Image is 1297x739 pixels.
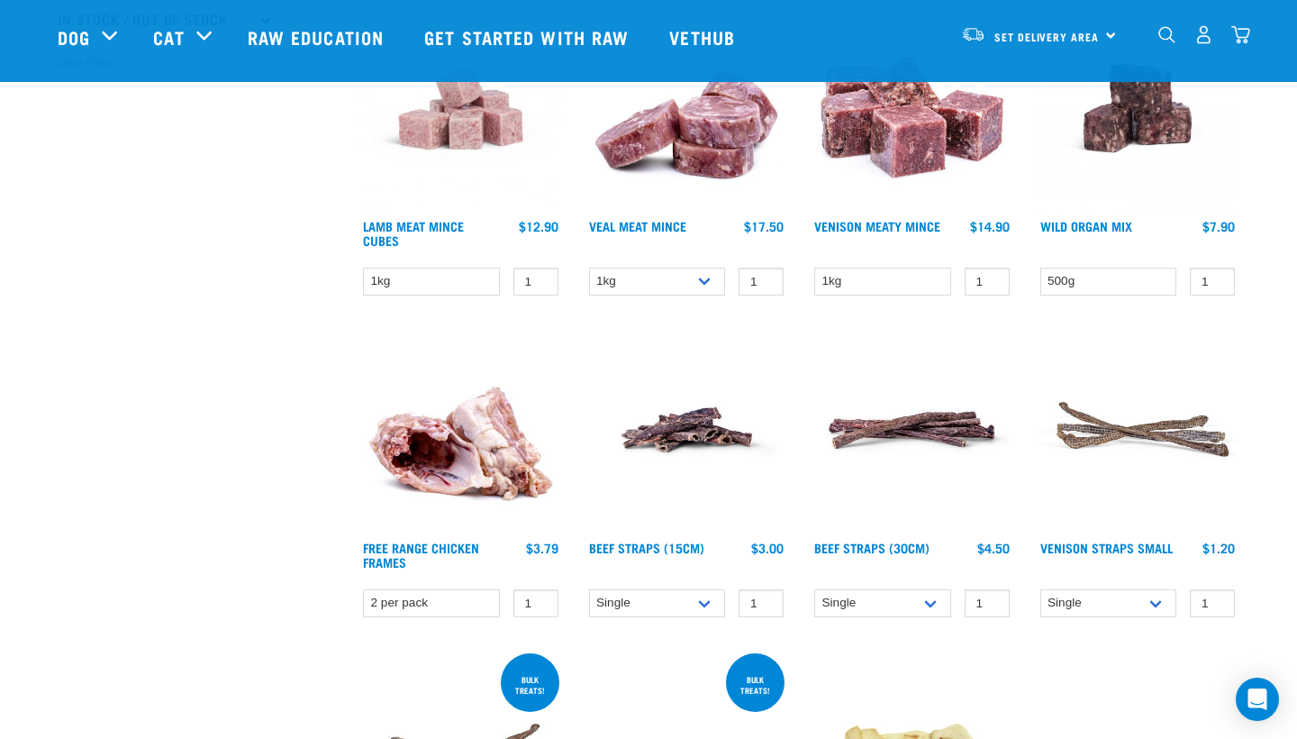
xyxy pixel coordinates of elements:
img: home-icon@2x.png [1231,25,1250,44]
div: $3.79 [526,541,558,555]
a: Beef Straps (30cm) [814,544,930,551]
a: Free Range Chicken Frames [363,544,479,565]
div: $17.50 [744,219,784,233]
a: Venison Meaty Mince [814,223,940,229]
input: 1 [739,589,784,617]
input: 1 [965,589,1010,617]
input: 1 [513,589,558,617]
img: Raw Essentials Beef Straps 15cm 6 Pack [585,328,789,533]
img: van-moving.png [961,26,985,42]
div: $7.90 [1202,219,1235,233]
div: BULK TREATS! [501,666,559,704]
img: home-icon-1@2x.png [1158,26,1175,43]
img: 1117 Venison Meat Mince 01 [810,6,1014,211]
img: Lamb Meat Mince [358,6,563,211]
div: Open Intercom Messenger [1236,678,1279,721]
div: $12.90 [519,219,558,233]
input: 1 [513,268,558,296]
img: 1160 Veal Meat Mince Medallions 01 [585,6,789,211]
input: 1 [1190,268,1235,296]
a: Get started with Raw [406,1,651,73]
a: Raw Education [230,1,406,73]
a: Lamb Meat Mince Cubes [363,223,464,243]
div: $1.20 [1202,541,1235,555]
img: 1236 Chicken Frame Turks 01 [358,328,563,533]
img: user.png [1194,25,1213,44]
div: $3.00 [751,541,784,555]
span: Set Delivery Area [994,33,1099,40]
img: Wild Organ Mix [1036,6,1240,211]
a: Wild Organ Mix [1040,223,1132,229]
div: $14.90 [970,219,1010,233]
img: Venison Straps [1036,328,1240,533]
a: Venison Straps Small [1040,544,1173,551]
a: Dog [58,23,90,50]
input: 1 [965,268,1010,296]
input: 1 [739,268,784,296]
input: 1 [1190,589,1235,617]
div: $4.50 [977,541,1010,555]
a: Veal Meat Mince [589,223,686,229]
img: Raw Essentials Beef Straps 6 Pack [810,328,1014,533]
a: Cat [153,23,184,50]
a: Beef Straps (15cm) [589,544,704,551]
div: Bulk treats! [726,666,785,704]
a: Vethub [651,1,757,73]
